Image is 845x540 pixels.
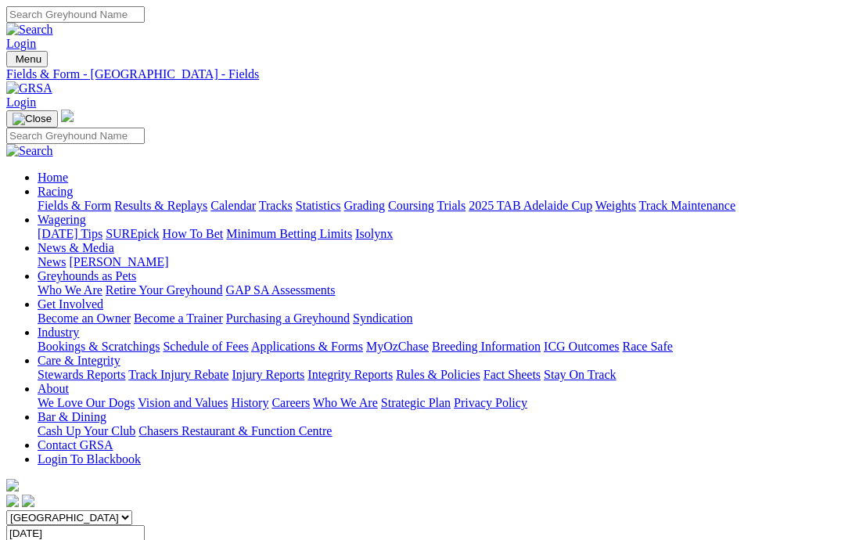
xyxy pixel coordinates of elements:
[114,199,207,212] a: Results & Replays
[432,340,541,353] a: Breeding Information
[38,424,135,437] a: Cash Up Your Club
[106,227,159,240] a: SUREpick
[366,340,429,353] a: MyOzChase
[381,396,451,409] a: Strategic Plan
[6,37,36,50] a: Login
[38,368,125,381] a: Stewards Reports
[595,199,636,212] a: Weights
[307,368,393,381] a: Integrity Reports
[38,410,106,423] a: Bar & Dining
[38,227,839,241] div: Wagering
[138,424,332,437] a: Chasers Restaurant & Function Centre
[226,227,352,240] a: Minimum Betting Limits
[38,311,839,326] div: Get Involved
[69,255,168,268] a: [PERSON_NAME]
[38,241,114,254] a: News & Media
[469,199,592,212] a: 2025 TAB Adelaide Cup
[226,283,336,297] a: GAP SA Assessments
[271,396,310,409] a: Careers
[6,128,145,144] input: Search
[38,311,131,325] a: Become an Owner
[38,396,135,409] a: We Love Our Dogs
[38,297,103,311] a: Get Involved
[639,199,735,212] a: Track Maintenance
[6,23,53,37] img: Search
[38,199,111,212] a: Fields & Form
[622,340,672,353] a: Race Safe
[138,396,228,409] a: Vision and Values
[38,382,69,395] a: About
[38,424,839,438] div: Bar & Dining
[344,199,385,212] a: Grading
[38,368,839,382] div: Care & Integrity
[38,396,839,410] div: About
[454,396,527,409] a: Privacy Policy
[106,283,223,297] a: Retire Your Greyhound
[232,368,304,381] a: Injury Reports
[6,51,48,67] button: Toggle navigation
[231,396,268,409] a: History
[128,368,228,381] a: Track Injury Rebate
[544,368,616,381] a: Stay On Track
[16,53,41,65] span: Menu
[544,340,619,353] a: ICG Outcomes
[437,199,466,212] a: Trials
[6,479,19,491] img: logo-grsa-white.png
[38,283,102,297] a: Who We Are
[61,110,74,122] img: logo-grsa-white.png
[38,340,839,354] div: Industry
[6,81,52,95] img: GRSA
[313,396,378,409] a: Who We Are
[38,255,839,269] div: News & Media
[38,326,79,339] a: Industry
[210,199,256,212] a: Calendar
[396,368,480,381] a: Rules & Policies
[6,6,145,23] input: Search
[22,495,34,507] img: twitter.svg
[296,199,341,212] a: Statistics
[38,283,839,297] div: Greyhounds as Pets
[251,340,363,353] a: Applications & Forms
[38,171,68,184] a: Home
[226,311,350,325] a: Purchasing a Greyhound
[259,199,293,212] a: Tracks
[388,199,434,212] a: Coursing
[38,255,66,268] a: News
[38,354,120,367] a: Care & Integrity
[355,227,393,240] a: Isolynx
[13,113,52,125] img: Close
[38,452,141,466] a: Login To Blackbook
[6,495,19,507] img: facebook.svg
[38,269,136,283] a: Greyhounds as Pets
[134,311,223,325] a: Become a Trainer
[353,311,412,325] a: Syndication
[38,185,73,198] a: Racing
[6,110,58,128] button: Toggle navigation
[38,213,86,226] a: Wagering
[484,368,541,381] a: Fact Sheets
[163,340,248,353] a: Schedule of Fees
[38,227,102,240] a: [DATE] Tips
[6,95,36,109] a: Login
[163,227,224,240] a: How To Bet
[38,438,113,452] a: Contact GRSA
[6,67,839,81] a: Fields & Form - [GEOGRAPHIC_DATA] - Fields
[38,199,839,213] div: Racing
[6,144,53,158] img: Search
[38,340,160,353] a: Bookings & Scratchings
